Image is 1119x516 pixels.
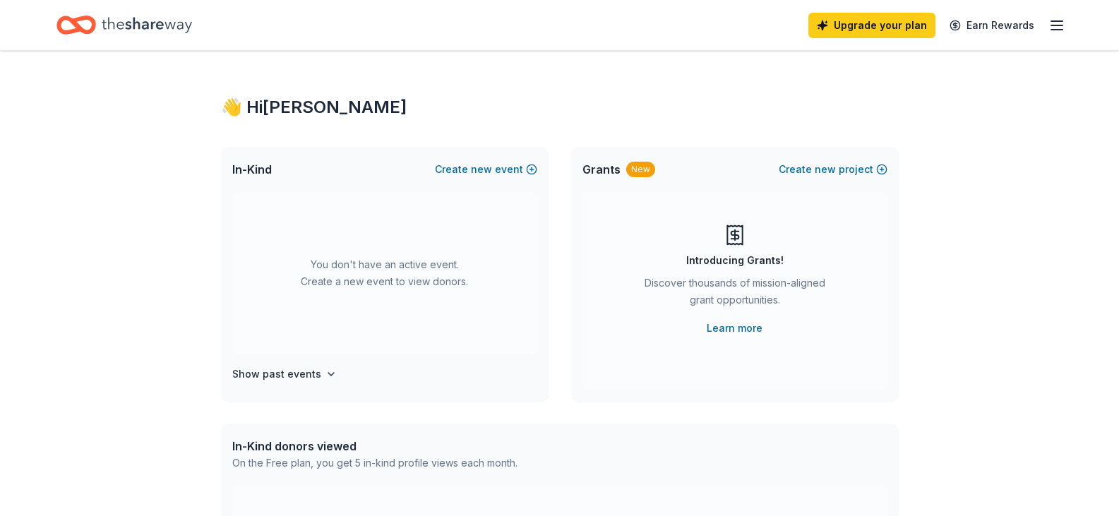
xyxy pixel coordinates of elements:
h4: Show past events [232,366,321,383]
span: In-Kind [232,161,272,178]
div: On the Free plan, you get 5 in-kind profile views each month. [232,455,517,472]
div: In-Kind donors viewed [232,438,517,455]
a: Upgrade your plan [808,13,935,38]
span: new [815,161,836,178]
div: New [626,162,655,177]
div: Discover thousands of mission-aligned grant opportunities. [639,275,831,314]
a: Learn more [707,320,762,337]
div: Introducing Grants! [686,252,784,269]
a: Earn Rewards [941,13,1043,38]
a: Home [56,8,192,42]
button: Show past events [232,366,337,383]
span: new [471,161,492,178]
button: Createnewevent [435,161,537,178]
div: You don't have an active event. Create a new event to view donors. [232,192,537,354]
span: Grants [582,161,621,178]
div: 👋 Hi [PERSON_NAME] [221,96,899,119]
button: Createnewproject [779,161,887,178]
